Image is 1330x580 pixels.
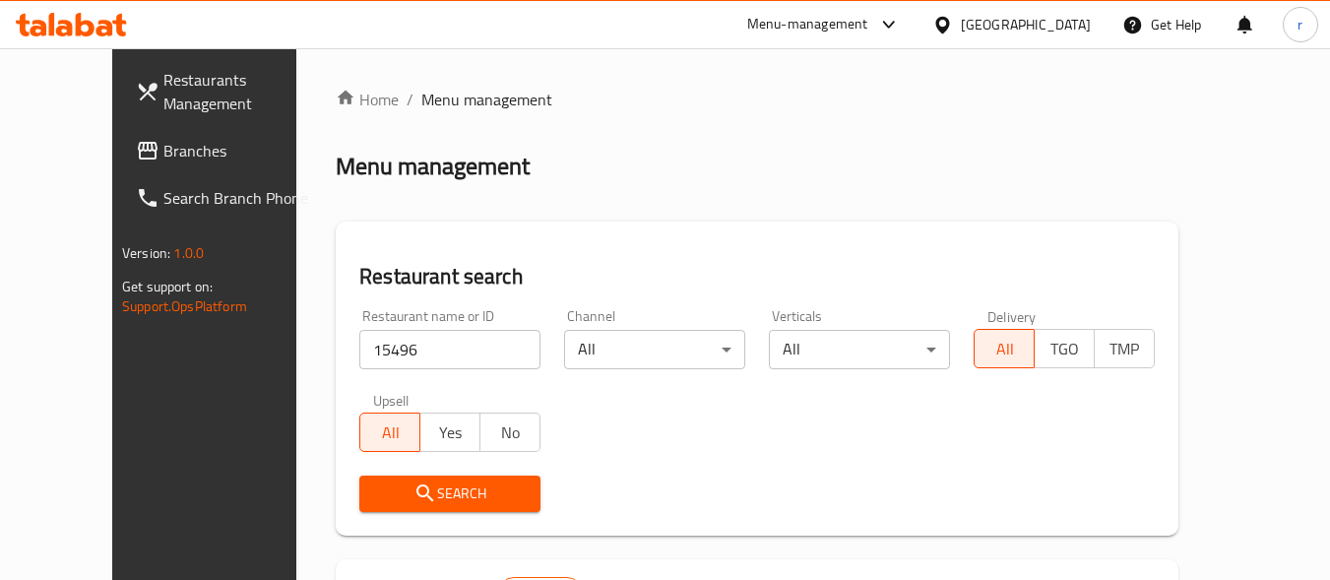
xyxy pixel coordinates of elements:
span: TGO [1043,335,1087,363]
h2: Menu management [336,151,530,182]
a: Restaurants Management [120,56,335,127]
div: All [564,330,745,369]
span: Search [375,482,525,506]
div: Menu-management [747,13,868,36]
div: [GEOGRAPHIC_DATA] [961,14,1091,35]
span: Menu management [421,88,552,111]
input: Search for restaurant name or ID.. [359,330,540,369]
span: All [982,335,1027,363]
div: All [769,330,950,369]
li: / [407,88,413,111]
button: Search [359,476,540,512]
h2: Restaurant search [359,262,1155,291]
a: Branches [120,127,335,174]
span: 1.0.0 [173,240,204,266]
a: Search Branch Phone [120,174,335,222]
span: Restaurants Management [163,68,319,115]
span: All [368,419,412,447]
button: All [359,413,420,452]
a: Home [336,88,399,111]
button: No [479,413,540,452]
span: Search Branch Phone [163,186,319,210]
span: Yes [428,419,473,447]
span: TMP [1103,335,1147,363]
label: Upsell [373,393,410,407]
label: Delivery [987,309,1037,323]
a: Support.OpsPlatform [122,293,247,319]
span: Branches [163,139,319,162]
button: All [974,329,1035,368]
span: No [488,419,533,447]
button: TGO [1034,329,1095,368]
span: Get support on: [122,274,213,299]
button: Yes [419,413,480,452]
button: TMP [1094,329,1155,368]
nav: breadcrumb [336,88,1178,111]
span: r [1298,14,1302,35]
span: Version: [122,240,170,266]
